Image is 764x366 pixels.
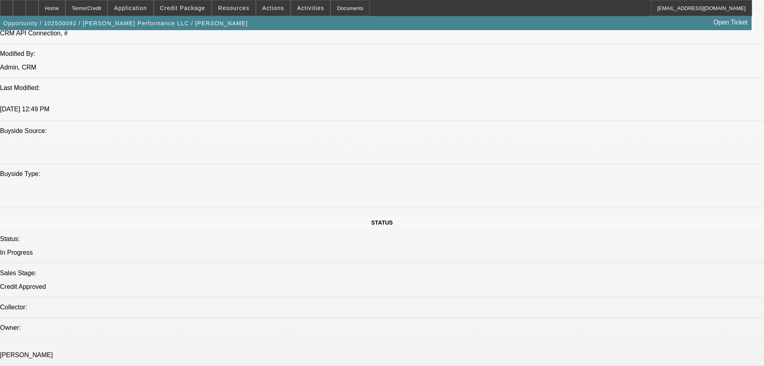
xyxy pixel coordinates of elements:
span: Actions [262,5,284,11]
span: Activities [297,5,324,11]
button: Credit Package [154,0,211,16]
span: STATUS [371,219,393,226]
span: Resources [218,5,249,11]
span: Application [114,5,147,11]
button: Actions [256,0,290,16]
button: Activities [291,0,330,16]
span: Opportunity / 102500092 / [PERSON_NAME] Performance LLC / [PERSON_NAME] [3,20,248,27]
a: Open Ticket [710,16,751,29]
button: Application [108,0,153,16]
span: Credit Package [160,5,205,11]
button: Resources [212,0,255,16]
